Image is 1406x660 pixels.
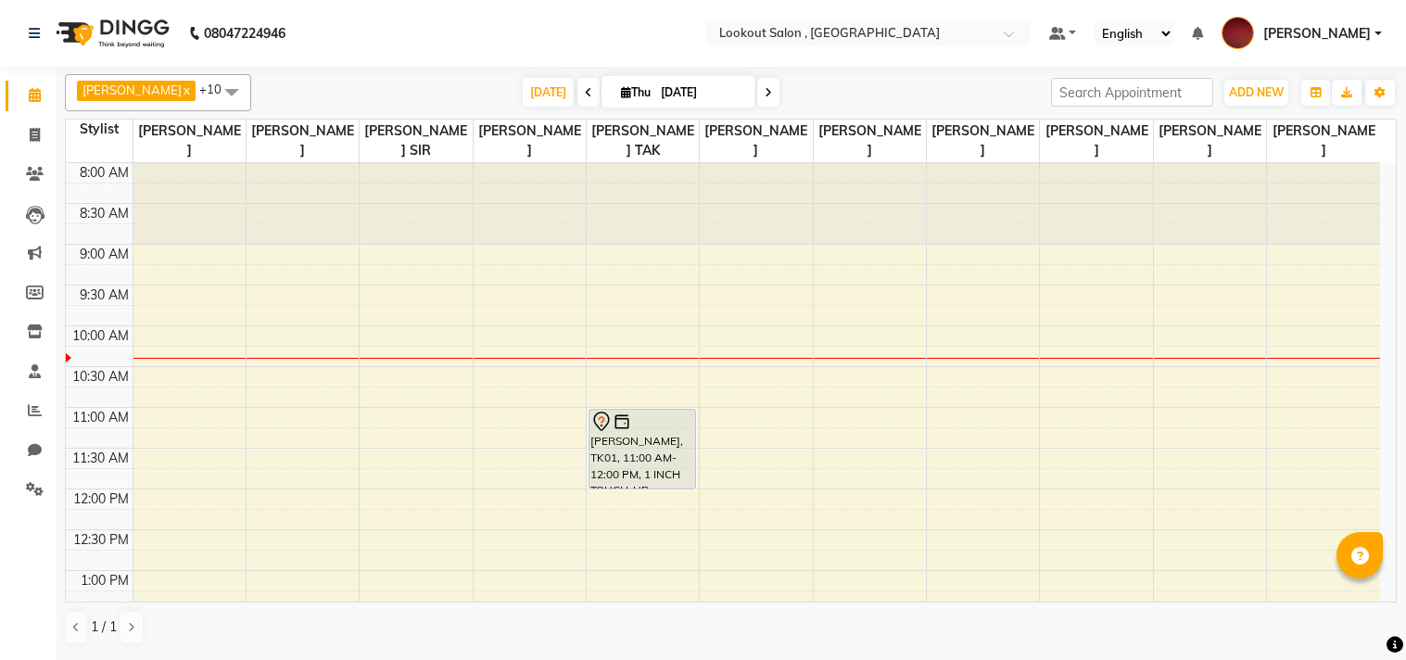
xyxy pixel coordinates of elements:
[814,120,926,162] span: [PERSON_NAME]
[76,163,133,183] div: 8:00 AM
[927,120,1039,162] span: [PERSON_NAME]
[47,7,174,59] img: logo
[69,367,133,387] div: 10:30 AM
[587,120,699,162] span: [PERSON_NAME] TAK
[91,617,117,637] span: 1 / 1
[199,82,235,96] span: +10
[247,120,359,162] span: [PERSON_NAME]
[69,408,133,427] div: 11:00 AM
[82,82,182,97] span: [PERSON_NAME]
[1267,120,1380,162] span: [PERSON_NAME]
[76,204,133,223] div: 8:30 AM
[1154,120,1266,162] span: [PERSON_NAME]
[1263,24,1371,44] span: [PERSON_NAME]
[1222,17,1254,49] img: KRISHNA SHAH
[360,120,472,162] span: [PERSON_NAME] SIR
[616,85,655,99] span: Thu
[655,79,748,107] input: 2025-09-04
[69,326,133,346] div: 10:00 AM
[1051,78,1213,107] input: Search Appointment
[77,571,133,590] div: 1:00 PM
[76,245,133,264] div: 9:00 AM
[700,120,812,162] span: [PERSON_NAME]
[182,82,190,97] a: x
[133,120,246,162] span: [PERSON_NAME]
[1040,120,1152,162] span: [PERSON_NAME]
[474,120,586,162] span: [PERSON_NAME]
[1224,80,1288,106] button: ADD NEW
[1229,85,1284,99] span: ADD NEW
[204,7,285,59] b: 08047224946
[70,489,133,509] div: 12:00 PM
[523,78,574,107] span: [DATE]
[69,449,133,468] div: 11:30 AM
[66,120,133,139] div: Stylist
[76,286,133,305] div: 9:30 AM
[589,410,695,489] div: [PERSON_NAME], TK01, 11:00 AM-12:00 PM, 1 INCH TOUCH-UP (WITHOUT [MEDICAL_DATA])
[1328,586,1387,641] iframe: chat widget
[70,530,133,550] div: 12:30 PM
